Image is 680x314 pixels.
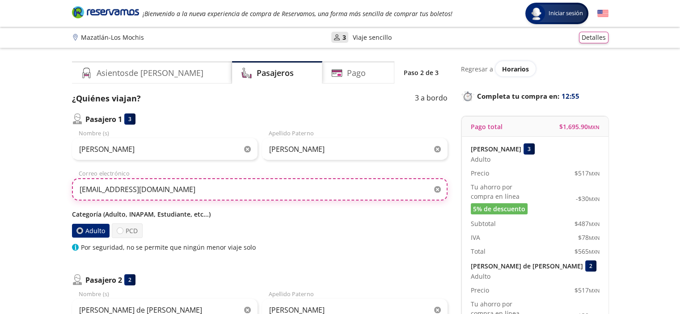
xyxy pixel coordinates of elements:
[589,234,600,241] small: MXN
[562,91,579,101] span: 12:55
[574,168,600,178] span: $ 517
[404,68,439,77] p: Paso 2 de 3
[72,178,448,201] input: Correo electrónico
[471,272,490,281] span: Adulto
[589,248,600,255] small: MXN
[471,122,503,131] p: Pago total
[589,196,600,202] small: MXN
[72,5,139,19] i: Brand Logo
[471,233,480,242] p: IVA
[471,247,486,256] p: Total
[471,219,496,228] p: Subtotal
[524,143,535,155] div: 3
[353,33,392,42] p: Viaje sencillo
[589,287,600,294] small: MXN
[72,5,139,21] a: Brand Logo
[415,92,448,105] p: 3 a bordo
[461,61,608,76] div: Regresar a ver horarios
[72,224,109,238] label: Adulto
[347,67,366,79] h4: Pago
[585,260,596,272] div: 2
[81,243,256,252] p: Por seguridad, no se permite que ningún menor viaje solo
[578,233,600,242] span: $ 78
[502,65,529,73] span: Horarios
[471,182,535,201] p: Tu ahorro por compra en línea
[124,274,135,285] div: 2
[81,33,144,42] p: Mazatlán - Los Mochis
[124,113,135,125] div: 3
[574,219,600,228] span: $ 487
[112,223,143,238] label: PCD
[574,247,600,256] span: $ 565
[471,261,583,271] p: [PERSON_NAME] de [PERSON_NAME]
[579,32,608,43] button: Detalles
[574,285,600,295] span: $ 517
[342,33,346,42] p: 3
[545,9,587,18] span: Iniciar sesión
[471,155,490,164] span: Adulto
[461,64,493,74] p: Regresar a
[589,221,600,227] small: MXN
[576,194,600,203] span: -$ 30
[85,114,122,125] p: Pasajero 1
[257,67,294,79] h4: Pasajeros
[72,92,141,105] p: ¿Quiénes viajan?
[85,275,122,285] p: Pasajero 2
[471,144,521,154] p: [PERSON_NAME]
[262,138,448,160] input: Apellido Paterno
[559,122,600,131] span: $ 1,695.90
[97,67,203,79] h4: Asientos de [PERSON_NAME]
[471,285,489,295] p: Precio
[461,90,608,102] p: Completa tu compra en :
[72,209,448,219] p: Categoría (Adulto, INAPAM, Estudiante, etc...)
[143,9,452,18] em: ¡Bienvenido a la nueva experiencia de compra de Reservamos, una forma más sencilla de comprar tus...
[471,168,489,178] p: Precio
[588,124,600,130] small: MXN
[473,204,525,214] span: 5% de descuento
[589,170,600,177] small: MXN
[72,138,258,160] input: Nombre (s)
[597,8,608,19] button: English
